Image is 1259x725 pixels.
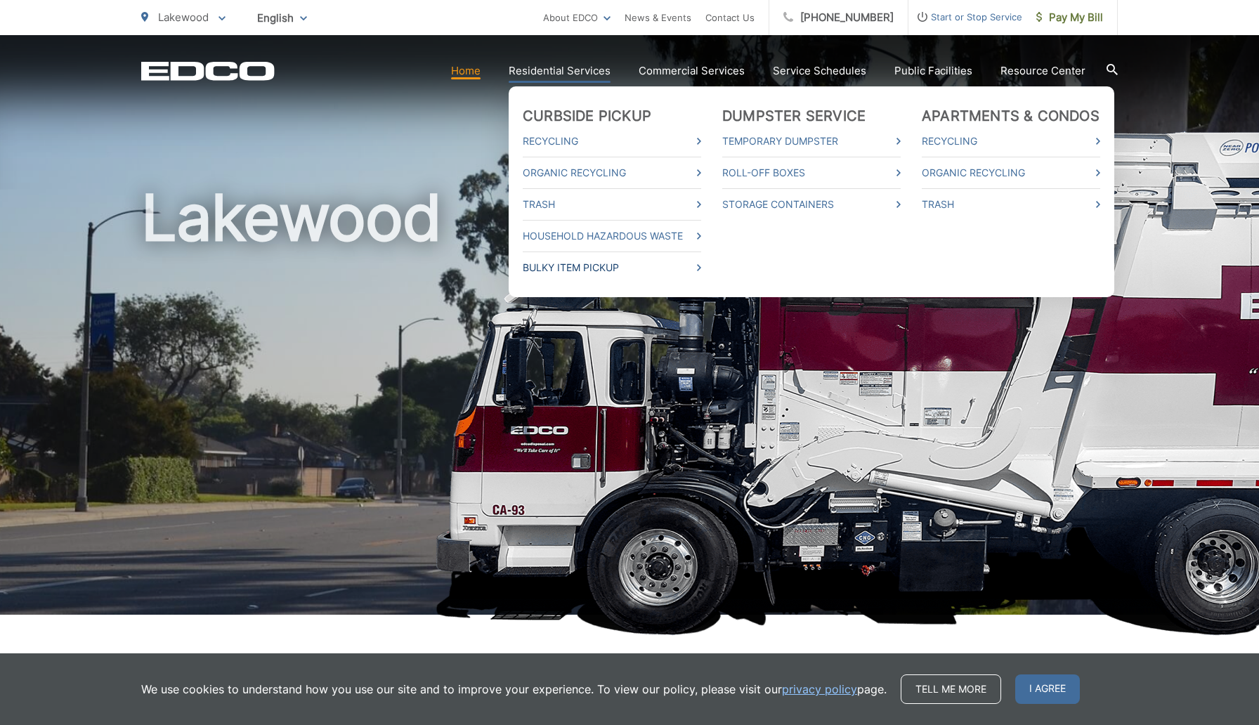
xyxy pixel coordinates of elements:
[523,259,701,276] a: Bulky Item Pickup
[247,6,318,30] span: English
[773,63,866,79] a: Service Schedules
[922,164,1100,181] a: Organic Recycling
[901,674,1001,704] a: Tell me more
[894,63,972,79] a: Public Facilities
[523,133,701,150] a: Recycling
[782,681,857,698] a: privacy policy
[722,164,901,181] a: Roll-Off Boxes
[451,63,481,79] a: Home
[1036,9,1103,26] span: Pay My Bill
[523,228,701,244] a: Household Hazardous Waste
[639,63,745,79] a: Commercial Services
[509,63,611,79] a: Residential Services
[1000,63,1085,79] a: Resource Center
[922,196,1100,213] a: Trash
[141,681,887,698] p: We use cookies to understand how you use our site and to improve your experience. To view our pol...
[722,196,901,213] a: Storage Containers
[543,9,611,26] a: About EDCO
[722,133,901,150] a: Temporary Dumpster
[625,9,691,26] a: News & Events
[523,107,651,124] a: Curbside Pickup
[523,196,701,213] a: Trash
[922,107,1100,124] a: Apartments & Condos
[158,11,209,24] span: Lakewood
[705,9,755,26] a: Contact Us
[141,61,275,81] a: EDCD logo. Return to the homepage.
[1015,674,1080,704] span: I agree
[922,133,1100,150] a: Recycling
[141,183,1118,627] h1: Lakewood
[722,107,866,124] a: Dumpster Service
[523,164,701,181] a: Organic Recycling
